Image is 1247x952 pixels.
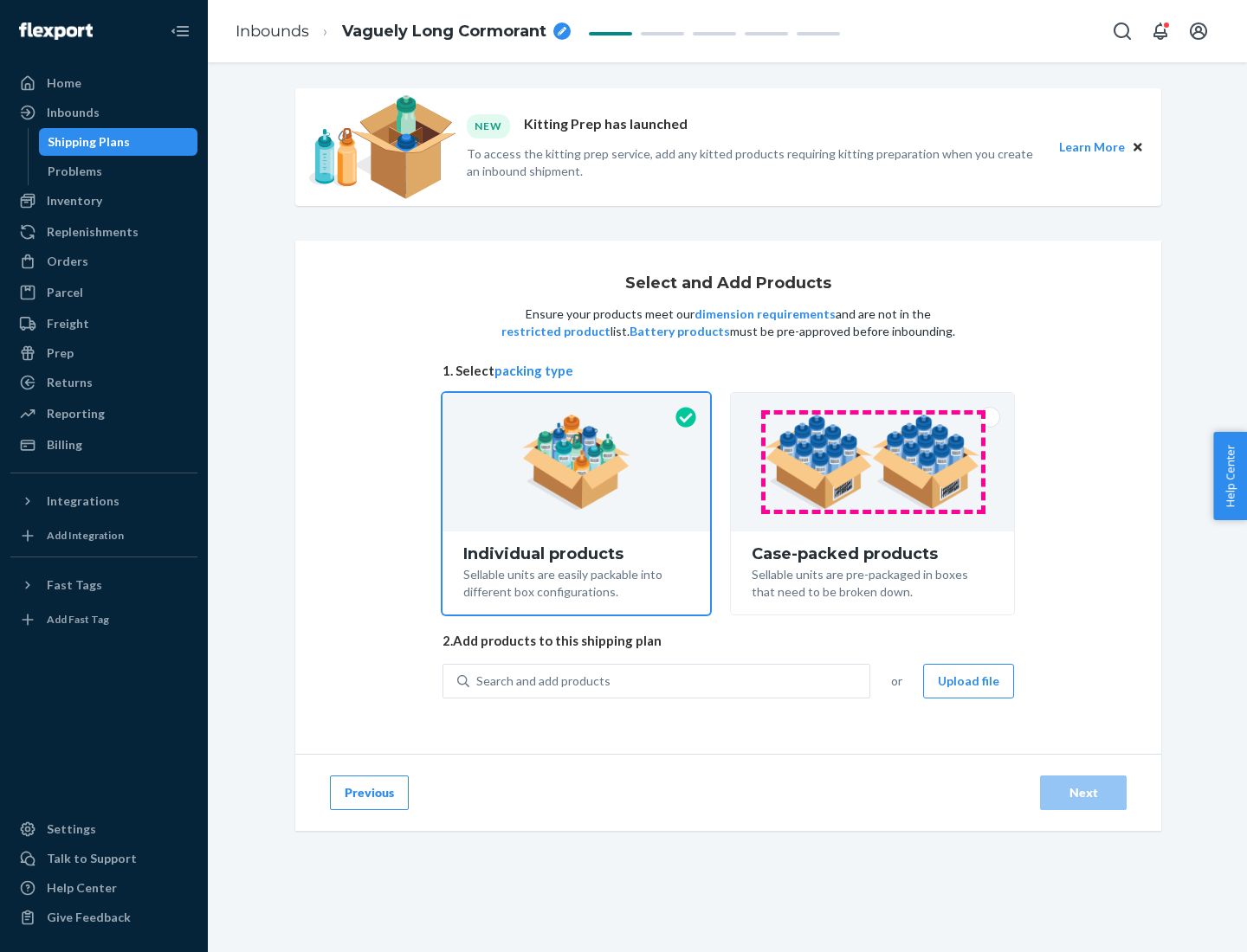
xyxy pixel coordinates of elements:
div: NEW [467,114,510,138]
div: Next [1055,784,1112,801]
img: Flexport logo [19,23,93,40]
div: Fast Tags [47,576,102,594]
a: Parcel [10,279,197,306]
button: Integrations [10,487,197,515]
div: Help Center [47,879,117,897]
span: 1. Select [443,362,1014,380]
a: Replenishments [10,218,197,246]
div: Talk to Support [47,850,137,867]
div: Problems [48,163,102,180]
button: restricted product [501,323,611,340]
a: Add Fast Tag [10,606,197,634]
div: Sellable units are pre-packaged in boxes that need to be broken down. [752,563,993,601]
div: Inbounds [47,104,100,121]
a: Inventory [10,187,197,215]
div: Inventory [47,192,102,209]
div: Give Feedback [47,909,131,926]
ol: breadcrumbs [222,6,585,57]
div: Reporting [47,405,105,422]
button: Next [1040,775,1127,810]
button: Learn More [1059,138,1125,157]
a: Inbounds [10,99,197,126]
div: Shipping Plans [48,133,130,151]
a: Home [10,69,197,97]
button: Fast Tags [10,571,197,599]
button: Open Search Box [1105,14,1140,48]
div: Case-packed products [752,545,993,563]
a: Problems [39,158,198,185]
button: Open notifications [1143,14,1178,48]
a: Help Center [10,874,197,902]
a: Returns [10,369,197,396]
div: Sellable units are easily packable into different box configurations. [463,563,689,601]
a: Prep [10,339,197,367]
img: case-pack.59cecea509d18c883b923b81aeac6d0b.png [765,415,980,510]
div: Add Fast Tag [47,612,109,627]
button: Previous [330,775,409,810]
button: Give Feedback [10,904,197,931]
a: Reporting [10,400,197,428]
h1: Select and Add Products [625,275,831,293]
a: Freight [10,310,197,338]
button: Battery products [630,323,730,340]
div: Replenishments [47,223,139,241]
div: Search and add products [476,672,611,690]
p: Kitting Prep has launched [524,114,688,138]
div: Returns [47,374,93,391]
div: Orders [47,253,88,270]
button: packing type [494,362,573,380]
p: To access the kitting prep service, add any kitted products requiring kitting preparation when yo... [467,145,1043,180]
div: Prep [47,344,74,362]
div: Freight [47,315,89,332]
div: Home [47,74,81,92]
span: 2. Add products to this shipping plan [443,632,1014,650]
button: Close [1128,138,1147,157]
a: Shipping Plans [39,128,198,156]
span: or [891,672,902,690]
a: Settings [10,815,197,843]
div: Integrations [47,492,120,510]
span: Vaguely Long Cormorant [342,21,546,43]
a: Add Integration [10,522,197,550]
button: Open account menu [1181,14,1216,48]
p: Ensure your products meet our and are not in the list. must be pre-approved before inbounding. [500,306,957,340]
div: Add Integration [47,528,124,543]
button: dimension requirements [695,306,836,323]
div: Individual products [463,545,689,563]
button: Help Center [1213,432,1247,520]
button: Upload file [923,664,1014,698]
a: Orders [10,248,197,275]
div: Parcel [47,284,83,301]
div: Settings [47,820,96,838]
div: Billing [47,436,82,453]
a: Inbounds [236,22,309,41]
a: Talk to Support [10,845,197,872]
button: Close Navigation [163,14,197,48]
a: Billing [10,431,197,459]
img: individual-pack.facf35554cb0f1810c75b2bd6df2d64e.png [522,415,630,510]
